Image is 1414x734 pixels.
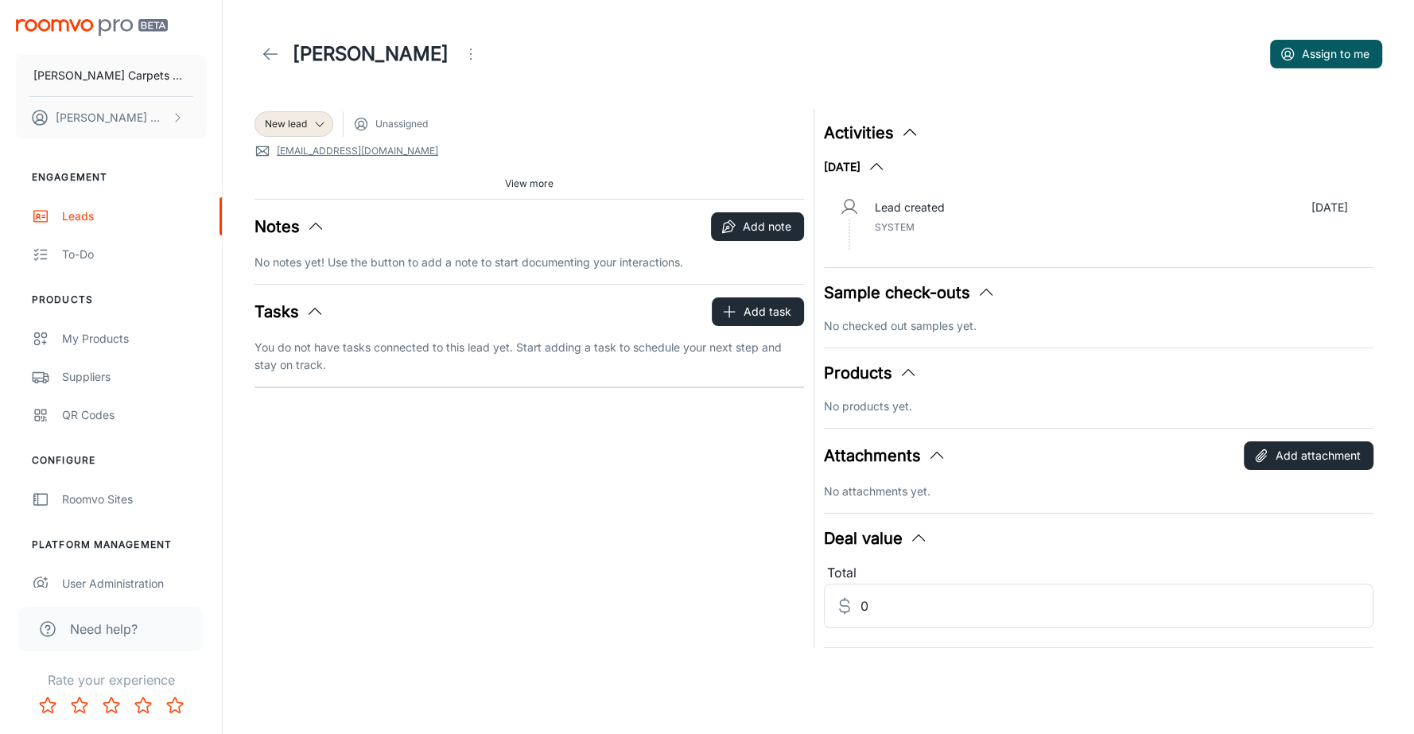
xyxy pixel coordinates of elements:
[62,406,206,424] div: QR Codes
[824,157,886,177] button: [DATE]
[499,172,560,196] button: View more
[254,339,804,374] p: You do not have tasks connected to this lead yet. Start adding a task to schedule your next step ...
[254,254,804,271] p: No notes yet! Use the button to add a note to start documenting your interactions.
[824,121,919,145] button: Activities
[860,584,1373,628] input: Estimated deal value
[824,398,1373,415] p: No products yet.
[32,689,64,721] button: Rate 1 star
[505,177,554,191] span: View more
[62,330,206,348] div: My Products
[375,117,428,131] span: Unassigned
[95,689,127,721] button: Rate 3 star
[16,97,206,138] button: [PERSON_NAME] Waxman
[711,212,804,241] button: Add note
[56,109,168,126] p: [PERSON_NAME] Waxman
[62,208,206,225] div: Leads
[62,575,206,592] div: User Administration
[875,221,915,233] span: System
[277,144,438,158] a: [EMAIL_ADDRESS][DOMAIN_NAME]
[455,38,487,70] button: Open menu
[824,526,928,550] button: Deal value
[824,281,996,305] button: Sample check-outs
[824,444,946,468] button: Attachments
[1244,441,1373,470] button: Add attachment
[159,689,191,721] button: Rate 5 star
[824,483,1373,500] p: No attachments yet.
[33,67,188,84] p: [PERSON_NAME] Carpets & Floors
[824,563,1373,584] div: Total
[62,491,206,508] div: Roomvo Sites
[265,117,307,131] span: New lead
[824,361,918,385] button: Products
[62,246,206,263] div: To-do
[875,199,945,216] p: Lead created
[254,111,333,137] div: New lead
[1311,199,1348,216] p: [DATE]
[16,55,206,96] button: [PERSON_NAME] Carpets & Floors
[712,297,804,326] button: Add task
[70,619,138,639] span: Need help?
[824,317,1373,335] p: No checked out samples yet.
[127,689,159,721] button: Rate 4 star
[62,368,206,386] div: Suppliers
[293,40,449,68] h1: [PERSON_NAME]
[1270,40,1382,68] button: Assign to me
[254,215,325,239] button: Notes
[64,689,95,721] button: Rate 2 star
[16,19,168,36] img: Roomvo PRO Beta
[254,300,324,324] button: Tasks
[13,670,209,689] p: Rate your experience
